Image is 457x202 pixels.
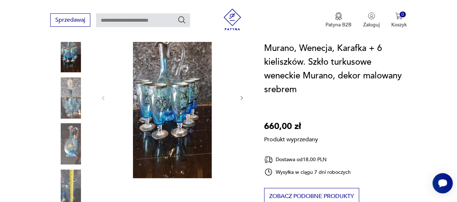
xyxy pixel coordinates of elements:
[50,18,90,23] a: Sprzedawaj
[264,155,273,164] img: Ikona dostawy
[177,16,186,24] button: Szukaj
[368,12,375,20] img: Ikonka użytkownika
[264,42,407,96] h1: Murano, Wenecja, Karafka + 6 kieliszków. Szkło turkusowe weneckie Murano, dekor malowany srebrem
[363,12,380,28] button: Zaloguj
[325,12,352,28] button: Patyna B2B
[391,21,407,28] p: Koszyk
[432,173,453,193] iframe: Smartsupp widget button
[325,12,352,28] a: Ikona medaluPatyna B2B
[325,21,352,28] p: Patyna B2B
[264,155,351,164] div: Dostawa od 18,00 PLN
[395,12,402,20] img: Ikona koszyka
[50,13,90,27] button: Sprzedawaj
[363,21,380,28] p: Zaloguj
[391,12,407,28] button: 0Koszyk
[221,9,243,30] img: Patyna - sklep z meblami i dekoracjami vintage
[264,133,318,143] p: Produkt wyprzedany
[335,12,342,20] img: Ikona medalu
[400,12,406,18] div: 0
[264,168,351,176] div: Wysyłka w ciągu 7 dni roboczych
[264,120,318,133] p: 660,00 zł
